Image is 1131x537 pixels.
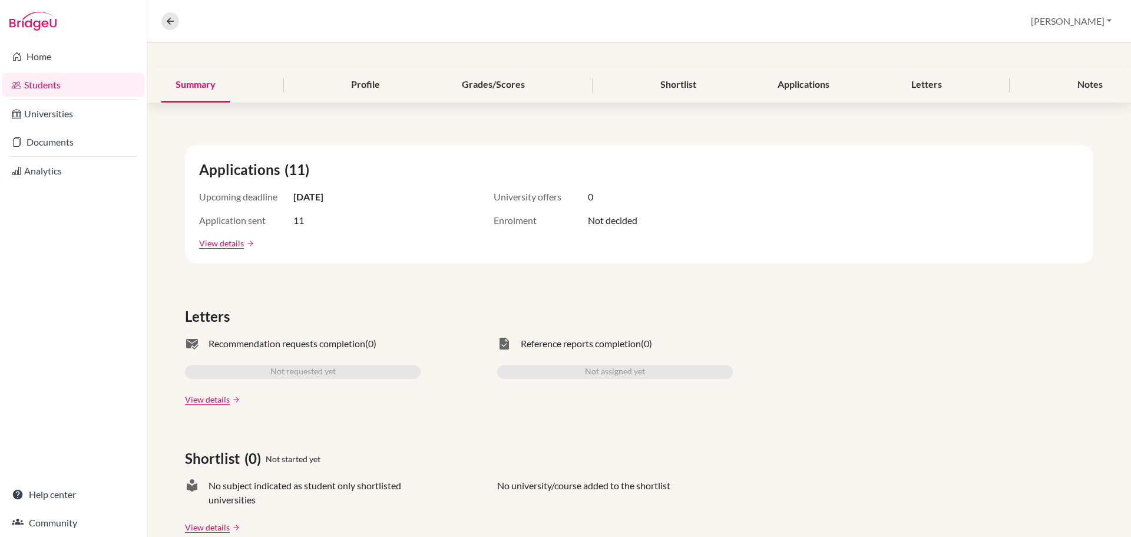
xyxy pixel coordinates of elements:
[185,337,199,351] span: mark_email_read
[185,521,230,533] a: View details
[1026,10,1117,32] button: [PERSON_NAME]
[497,479,670,507] p: No university/course added to the shortlist
[365,337,376,351] span: (0)
[497,337,511,351] span: task
[641,337,652,351] span: (0)
[1063,68,1117,103] div: Notes
[161,68,230,103] div: Summary
[209,337,365,351] span: Recommendation requests completion
[185,393,230,406] a: View details
[185,448,244,469] span: Shortlist
[588,213,637,228] span: Not decided
[244,239,254,248] a: arrow_forward
[897,68,956,103] div: Letters
[2,102,144,126] a: Universities
[494,190,588,204] span: University offers
[230,523,240,532] a: arrow_forward
[2,73,144,97] a: Students
[209,479,421,507] span: No subject indicated as student only shortlisted universities
[763,68,844,103] div: Applications
[2,130,144,154] a: Documents
[585,365,645,379] span: Not assigned yet
[230,396,240,404] a: arrow_forward
[2,483,144,506] a: Help center
[199,237,244,249] a: View details
[9,12,57,31] img: Bridge-U
[293,190,323,204] span: [DATE]
[293,213,304,228] span: 11
[199,213,293,228] span: Application sent
[494,213,588,228] span: Enrolment
[2,159,144,183] a: Analytics
[448,68,539,103] div: Grades/Scores
[270,365,336,379] span: Not requested yet
[199,190,293,204] span: Upcoming deadline
[646,68,710,103] div: Shortlist
[185,479,199,507] span: local_library
[2,45,144,68] a: Home
[2,511,144,535] a: Community
[588,190,593,204] span: 0
[521,337,641,351] span: Reference reports completion
[185,306,234,327] span: Letters
[266,453,320,465] span: Not started yet
[244,448,266,469] span: (0)
[337,68,394,103] div: Profile
[285,159,314,180] span: (11)
[199,159,285,180] span: Applications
